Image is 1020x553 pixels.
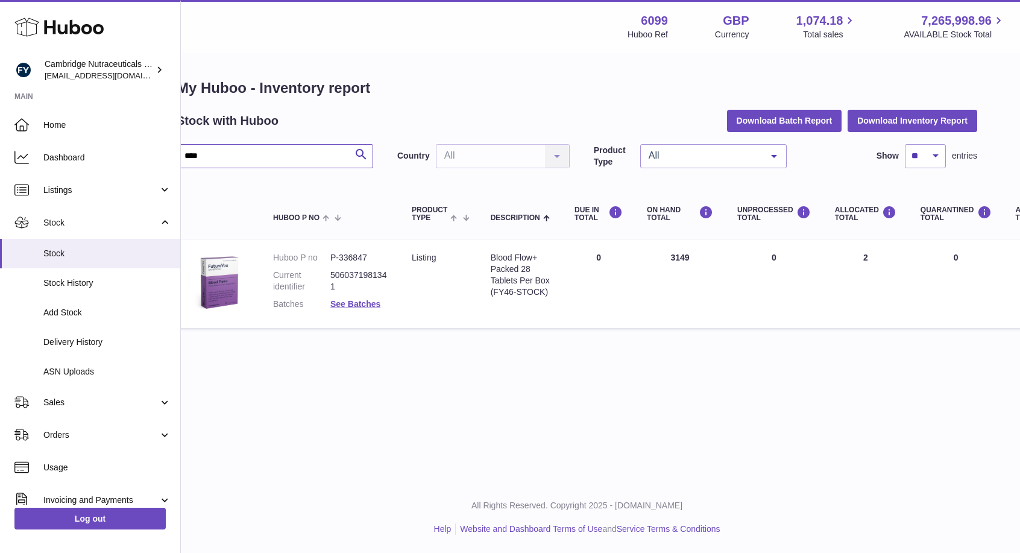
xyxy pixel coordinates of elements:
[434,524,452,534] a: Help
[189,252,249,312] img: product image
[43,337,171,348] span: Delivery History
[273,270,330,292] dt: Current identifier
[14,61,33,79] img: huboo@camnutra.com
[460,524,602,534] a: Website and Dashboard Terms of Use
[723,13,749,29] strong: GBP
[796,13,843,29] span: 1,074.18
[177,78,977,98] h1: My Huboo - Inventory report
[43,397,159,408] span: Sales
[330,270,388,292] dd: 5060371981341
[646,150,762,162] span: All
[273,214,320,222] span: Huboo P no
[397,150,430,162] label: Country
[167,500,987,511] p: All Rights Reserved. Copyright 2025 - [DOMAIN_NAME]
[796,13,857,40] a: 1,074.18 Total sales
[43,462,171,473] span: Usage
[641,13,668,29] strong: 6099
[647,206,713,222] div: ON HAND Total
[45,58,153,81] div: Cambridge Nutraceuticals Ltd
[14,508,166,529] a: Log out
[43,217,159,229] span: Stock
[177,113,279,129] h2: Stock with Huboo
[491,214,540,222] span: Description
[921,13,992,29] span: 7,265,998.96
[952,150,977,162] span: entries
[43,277,171,289] span: Stock History
[412,253,436,262] span: listing
[823,240,908,328] td: 2
[835,206,896,222] div: ALLOCATED Total
[877,150,899,162] label: Show
[330,252,388,264] dd: P-336847
[412,206,447,222] span: Product Type
[43,366,171,378] span: ASN Uploads
[617,524,720,534] a: Service Terms & Conditions
[43,307,171,318] span: Add Stock
[330,299,380,309] a: See Batches
[727,110,842,131] button: Download Batch Report
[45,71,177,80] span: [EMAIL_ADDRESS][DOMAIN_NAME]
[848,110,977,131] button: Download Inventory Report
[43,495,159,506] span: Invoicing and Payments
[491,252,550,298] div: Blood Flow+ Packed 28 Tablets Per Box (FY46-STOCK)
[803,29,857,40] span: Total sales
[628,29,668,40] div: Huboo Ref
[273,299,330,310] dt: Batches
[43,119,171,131] span: Home
[43,185,159,196] span: Listings
[725,240,823,328] td: 0
[594,145,634,168] label: Product Type
[456,523,720,535] li: and
[904,13,1006,40] a: 7,265,998.96 AVAILABLE Stock Total
[904,29,1006,40] span: AVAILABLE Stock Total
[635,240,725,328] td: 3149
[737,206,811,222] div: UNPROCESSED Total
[43,429,159,441] span: Orders
[43,248,171,259] span: Stock
[954,253,959,262] span: 0
[562,240,635,328] td: 0
[921,206,992,222] div: QUARANTINED Total
[575,206,623,222] div: DUE IN TOTAL
[43,152,171,163] span: Dashboard
[273,252,330,264] dt: Huboo P no
[715,29,749,40] div: Currency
